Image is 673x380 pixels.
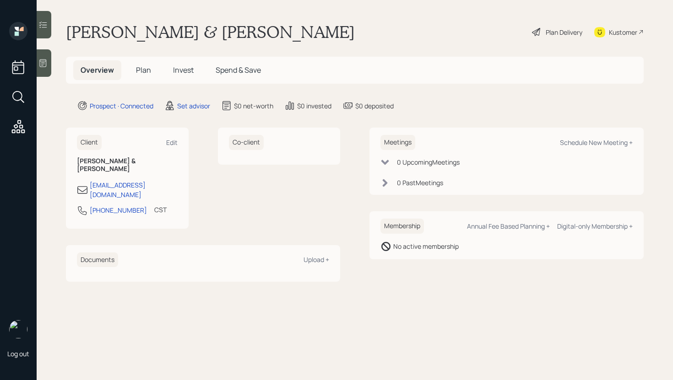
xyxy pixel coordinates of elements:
[234,101,273,111] div: $0 net-worth
[557,222,633,230] div: Digital-only Membership +
[66,22,355,42] h1: [PERSON_NAME] & [PERSON_NAME]
[173,65,194,75] span: Invest
[546,27,582,37] div: Plan Delivery
[177,101,210,111] div: Set advisor
[77,135,102,150] h6: Client
[90,205,147,215] div: [PHONE_NUMBER]
[380,219,424,234] h6: Membership
[90,101,153,111] div: Prospect · Connected
[397,157,460,167] div: 0 Upcoming Meeting s
[297,101,331,111] div: $0 invested
[9,320,27,338] img: retirable_logo.png
[380,135,415,150] h6: Meetings
[304,255,329,264] div: Upload +
[229,135,264,150] h6: Co-client
[136,65,151,75] span: Plan
[77,252,118,268] h6: Documents
[90,180,178,199] div: [EMAIL_ADDRESS][DOMAIN_NAME]
[467,222,550,230] div: Annual Fee Based Planning +
[393,241,459,251] div: No active membership
[216,65,261,75] span: Spend & Save
[81,65,114,75] span: Overview
[7,349,29,358] div: Log out
[154,205,167,214] div: CST
[355,101,394,111] div: $0 deposited
[77,157,178,173] h6: [PERSON_NAME] & [PERSON_NAME]
[560,138,633,147] div: Schedule New Meeting +
[166,138,178,147] div: Edit
[397,178,443,187] div: 0 Past Meeting s
[609,27,637,37] div: Kustomer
